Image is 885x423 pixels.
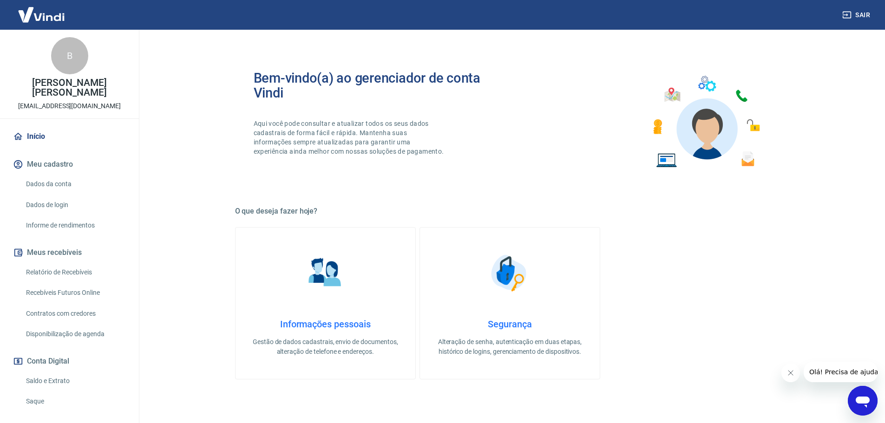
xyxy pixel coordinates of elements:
h2: Bem-vindo(a) ao gerenciador de conta Vindi [254,71,510,100]
a: Saque [22,392,128,411]
a: Informações pessoaisInformações pessoaisGestão de dados cadastrais, envio de documentos, alteraçã... [235,227,416,379]
img: Imagem de um avatar masculino com diversos icones exemplificando as funcionalidades do gerenciado... [645,71,767,173]
button: Sair [840,7,874,24]
p: Alteração de senha, autenticação em duas etapas, histórico de logins, gerenciamento de dispositivos. [435,337,585,357]
p: [EMAIL_ADDRESS][DOMAIN_NAME] [18,101,121,111]
iframe: Botão para abrir a janela de mensagens [848,386,878,416]
iframe: Fechar mensagem [781,364,800,382]
h5: O que deseja fazer hoje? [235,207,785,216]
a: Disponibilização de agenda [22,325,128,344]
p: Aqui você pode consultar e atualizar todos os seus dados cadastrais de forma fácil e rápida. Mant... [254,119,446,156]
p: [PERSON_NAME] [PERSON_NAME] [7,78,131,98]
a: Saldo e Extrato [22,371,128,390]
iframe: Mensagem da empresa [804,362,878,382]
a: Recebíveis Futuros Online [22,283,128,302]
h4: Segurança [435,319,585,330]
h4: Informações pessoais [250,319,400,330]
img: Vindi [11,0,72,29]
span: Olá! Precisa de ajuda? [6,7,78,14]
a: SegurançaSegurançaAlteração de senha, autenticação em duas etapas, histórico de logins, gerenciam... [420,227,600,379]
a: Início [11,126,128,147]
a: Contratos com credores [22,304,128,323]
a: Dados da conta [22,175,128,194]
img: Segurança [486,250,533,296]
a: Dados de login [22,195,128,215]
a: Informe de rendimentos [22,216,128,235]
div: B [51,37,88,74]
p: Gestão de dados cadastrais, envio de documentos, alteração de telefone e endereços. [250,337,400,357]
a: Relatório de Recebíveis [22,263,128,282]
button: Meus recebíveis [11,242,128,263]
button: Conta Digital [11,351,128,371]
button: Meu cadastro [11,154,128,175]
img: Informações pessoais [302,250,348,296]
